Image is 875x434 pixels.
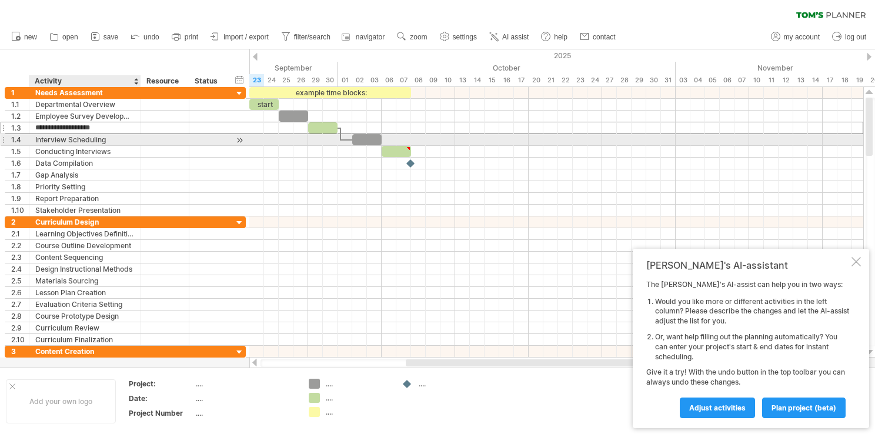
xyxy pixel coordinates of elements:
[772,403,836,412] span: plan project (beta)
[762,398,846,418] a: plan project (beta)
[538,29,571,45] a: help
[845,33,866,41] span: log out
[35,193,135,204] div: Report Preparation
[11,263,29,275] div: 2.4
[11,311,29,322] div: 2.8
[169,29,202,45] a: print
[749,74,764,86] div: Monday, 10 November 2025
[35,181,135,192] div: Priority Setting
[35,334,135,345] div: Curriculum Finalization
[356,33,385,41] span: navigator
[196,408,295,418] div: ....
[784,33,820,41] span: my account
[11,99,29,110] div: 1.1
[11,193,29,204] div: 1.9
[655,332,849,362] li: Or, want help filling out the planning automatically? You can enter your project's start & end da...
[793,74,808,86] div: Thursday, 13 November 2025
[308,74,323,86] div: Monday, 29 September 2025
[646,259,849,271] div: [PERSON_NAME]'s AI-assistant
[440,74,455,86] div: Friday, 10 October 2025
[577,29,619,45] a: contact
[690,74,705,86] div: Tuesday, 4 November 2025
[88,29,122,45] a: save
[680,398,755,418] a: Adjust activities
[705,74,720,86] div: Wednesday, 5 November 2025
[419,379,483,389] div: ....
[323,74,338,86] div: Tuesday, 30 September 2025
[338,62,676,74] div: October 2025
[11,87,29,98] div: 1
[646,74,661,86] div: Thursday, 30 October 2025
[455,74,470,86] div: Monday, 13 October 2025
[8,29,41,45] a: new
[602,74,617,86] div: Monday, 27 October 2025
[35,240,135,251] div: Course Outline Development
[11,287,29,298] div: 2.6
[558,74,573,86] div: Wednesday, 22 October 2025
[11,181,29,192] div: 1.8
[11,134,29,145] div: 1.4
[35,311,135,322] div: Course Prototype Design
[195,75,221,87] div: Status
[426,74,440,86] div: Thursday, 9 October 2025
[676,74,690,86] div: Monday, 3 November 2025
[514,74,529,86] div: Friday, 17 October 2025
[196,393,295,403] div: ....
[852,74,867,86] div: Wednesday, 19 November 2025
[11,158,29,169] div: 1.6
[249,74,264,86] div: Tuesday, 23 September 2025
[411,74,426,86] div: Wednesday, 8 October 2025
[35,346,135,357] div: Content Creation
[129,393,193,403] div: Date:
[396,74,411,86] div: Tuesday, 7 October 2025
[437,29,480,45] a: settings
[278,29,334,45] a: filter/search
[326,379,390,389] div: ....
[35,205,135,216] div: Stakeholder Presentation
[294,33,330,41] span: filter/search
[35,216,135,228] div: Curriculum Design
[655,297,849,326] li: Would you like more or different activities in the left column? Please describe the changes and l...
[646,280,849,418] div: The [PERSON_NAME]'s AI-assist can help you in two ways: Give it a try! With the undo button in th...
[35,87,135,98] div: Needs Assessment
[808,74,823,86] div: Friday, 14 November 2025
[249,99,279,110] div: start
[486,29,532,45] a: AI assist
[485,74,499,86] div: Wednesday, 15 October 2025
[11,122,29,133] div: 1.3
[35,99,135,110] div: Departmental Overview
[543,74,558,86] div: Tuesday, 21 October 2025
[837,74,852,86] div: Tuesday, 18 November 2025
[264,74,279,86] div: Wednesday, 24 September 2025
[11,299,29,310] div: 2.7
[35,252,135,263] div: Content Sequencing
[617,74,632,86] div: Tuesday, 28 October 2025
[367,74,382,86] div: Friday, 3 October 2025
[279,74,293,86] div: Thursday, 25 September 2025
[382,74,396,86] div: Monday, 6 October 2025
[143,33,159,41] span: undo
[410,33,427,41] span: zoom
[249,87,411,98] div: example time blocks:
[196,379,295,389] div: ....
[223,33,269,41] span: import / export
[499,74,514,86] div: Thursday, 16 October 2025
[829,29,870,45] a: log out
[35,287,135,298] div: Lesson Plan Creation
[35,275,135,286] div: Materials Sourcing
[11,346,29,357] div: 3
[6,379,116,423] div: Add your own logo
[24,33,37,41] span: new
[35,228,135,239] div: Learning Objectives Definition
[103,33,118,41] span: save
[11,216,29,228] div: 2
[35,263,135,275] div: Design Instructional Methods
[11,205,29,216] div: 1.10
[394,29,430,45] a: zoom
[35,169,135,181] div: Gap Analysis
[529,74,543,86] div: Monday, 20 October 2025
[128,29,163,45] a: undo
[35,299,135,310] div: Evaluation Criteria Setting
[208,29,272,45] a: import / export
[593,33,616,41] span: contact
